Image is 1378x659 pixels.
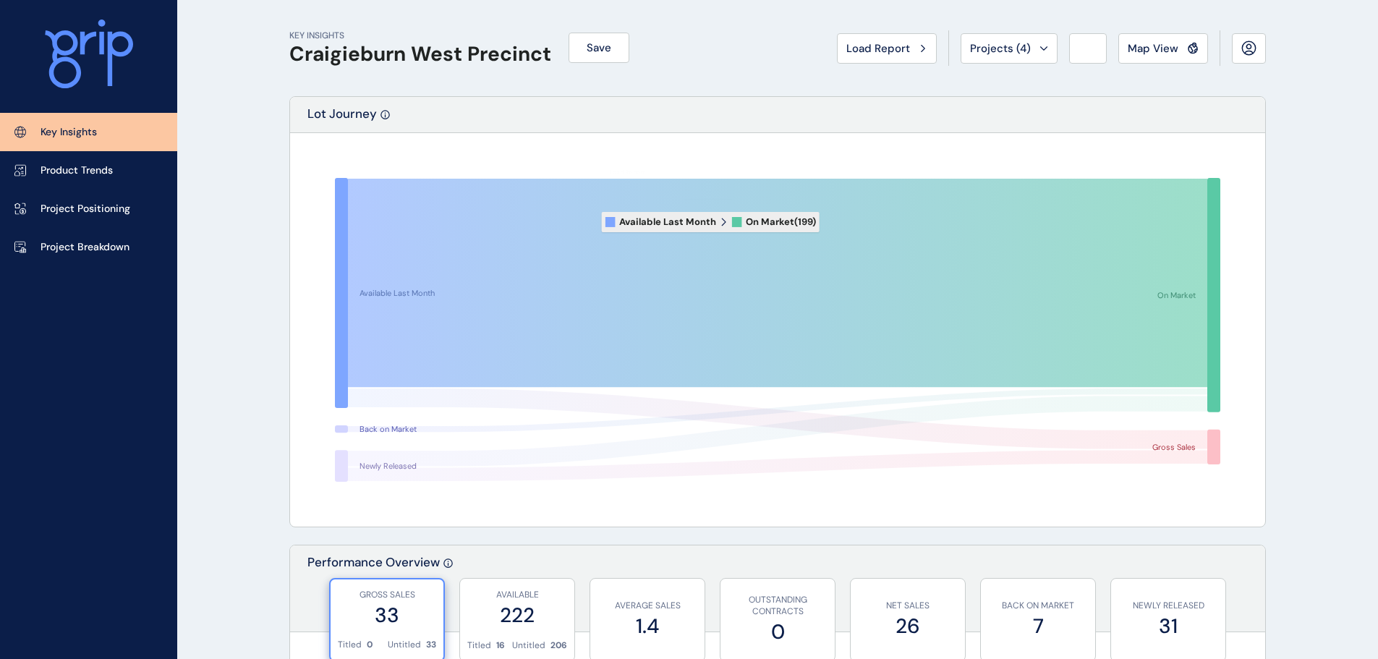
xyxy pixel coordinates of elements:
[41,125,97,140] p: Key Insights
[587,41,611,55] span: Save
[426,639,436,651] p: 33
[988,612,1088,640] label: 7
[41,240,129,255] p: Project Breakdown
[338,601,436,629] label: 33
[338,589,436,601] p: GROSS SALES
[728,618,828,646] label: 0
[467,589,567,601] p: AVAILABLE
[597,612,697,640] label: 1.4
[367,639,373,651] p: 0
[338,639,362,651] p: Titled
[597,600,697,612] p: AVERAGE SALES
[1118,612,1218,640] label: 31
[307,106,377,132] p: Lot Journey
[289,30,551,42] p: KEY INSIGHTS
[988,600,1088,612] p: BACK ON MARKET
[858,612,958,640] label: 26
[1128,41,1178,56] span: Map View
[467,601,567,629] label: 222
[496,639,505,652] p: 16
[970,41,1031,56] span: Projects ( 4 )
[467,639,491,652] p: Titled
[961,33,1058,64] button: Projects (4)
[728,594,828,618] p: OUTSTANDING CONTRACTS
[1118,33,1208,64] button: Map View
[307,554,440,632] p: Performance Overview
[512,639,545,652] p: Untitled
[388,639,421,651] p: Untitled
[550,639,567,652] p: 206
[1118,600,1218,612] p: NEWLY RELEASED
[41,202,130,216] p: Project Positioning
[569,33,629,63] button: Save
[41,163,113,178] p: Product Trends
[858,600,958,612] p: NET SALES
[846,41,910,56] span: Load Report
[289,42,551,67] h1: Craigieburn West Precinct
[837,33,937,64] button: Load Report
